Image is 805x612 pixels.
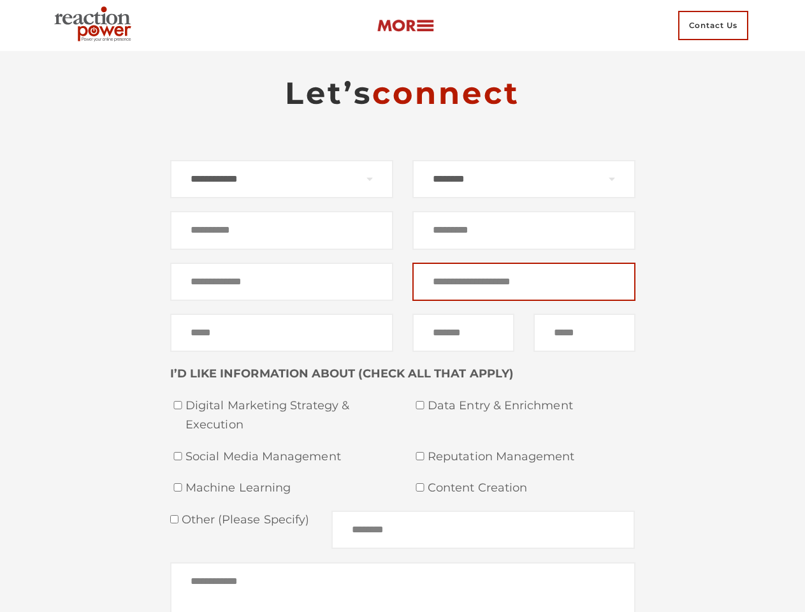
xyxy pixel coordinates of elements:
[178,513,310,527] span: Other (please specify)
[428,397,635,416] span: Data Entry & Enrichment
[170,367,514,381] strong: I’D LIKE INFORMATION ABOUT (CHECK ALL THAT APPLY)
[185,397,393,434] span: Digital Marketing Strategy & Execution
[377,18,434,33] img: more-btn.png
[185,479,393,498] span: Machine Learning
[428,479,635,498] span: Content Creation
[170,74,635,112] h2: Let’s
[49,3,141,48] img: Executive Branding | Personal Branding Agency
[185,448,393,467] span: Social Media Management
[678,11,748,40] span: Contact Us
[428,448,635,467] span: Reputation Management
[372,75,520,112] span: connect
